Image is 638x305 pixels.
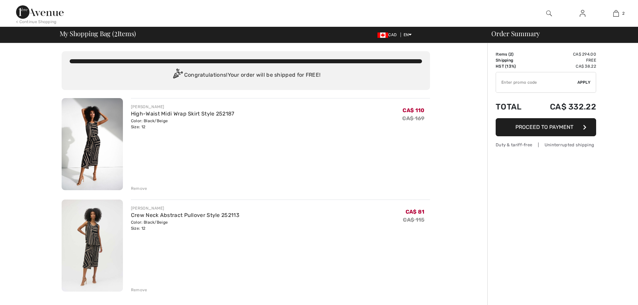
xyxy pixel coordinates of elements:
img: High-Waist Midi Wrap Skirt Style 252187 [62,98,123,190]
td: CA$ 294.00 [532,51,596,57]
span: My Shopping Bag ( Items) [60,30,136,37]
button: Proceed to Payment [496,118,596,136]
img: My Info [580,9,585,17]
img: Congratulation2.svg [171,69,184,82]
span: 2 [510,52,512,57]
div: Remove [131,287,147,293]
img: Crew Neck Abstract Pullover Style 252113 [62,200,123,292]
span: Apply [577,79,591,85]
td: Items ( ) [496,51,532,57]
s: CA$ 169 [402,115,424,122]
div: Duty & tariff-free | Uninterrupted shipping [496,142,596,148]
s: CA$ 115 [403,217,424,223]
span: CA$ 110 [403,107,424,113]
div: Color: Black/Beige Size: 12 [131,219,239,231]
td: CA$ 332.22 [532,95,596,118]
td: Shipping [496,57,532,63]
a: Sign In [574,9,591,18]
div: Color: Black/Beige Size: 12 [131,118,234,130]
div: < Continue Shopping [16,19,57,25]
span: 2 [622,10,625,16]
img: Canadian Dollar [377,32,388,38]
div: Congratulations! Your order will be shipped for FREE! [70,69,422,82]
td: HST (13%) [496,63,532,69]
td: Free [532,57,596,63]
input: Promo code [496,72,577,92]
img: My Bag [613,9,619,17]
img: search the website [546,9,552,17]
span: CA$ 81 [406,209,425,215]
span: CAD [377,32,399,37]
div: Remove [131,185,147,192]
img: 1ère Avenue [16,5,64,19]
a: 2 [599,9,632,17]
span: 2 [114,28,118,37]
div: [PERSON_NAME] [131,205,239,211]
a: High-Waist Midi Wrap Skirt Style 252187 [131,110,234,117]
td: CA$ 38.22 [532,63,596,69]
div: [PERSON_NAME] [131,104,234,110]
td: Total [496,95,532,118]
a: Crew Neck Abstract Pullover Style 252113 [131,212,239,218]
span: Proceed to Payment [515,124,573,130]
span: EN [404,32,412,37]
div: Order Summary [483,30,634,37]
